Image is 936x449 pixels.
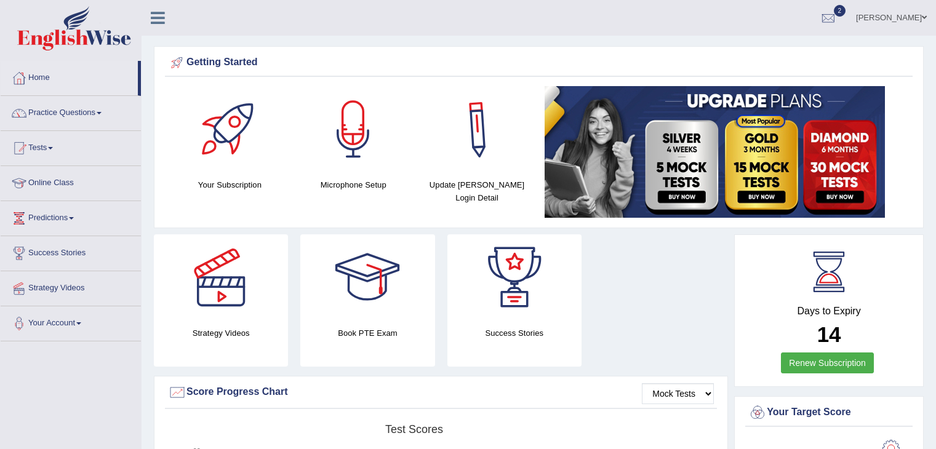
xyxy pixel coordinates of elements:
a: Renew Subscription [781,352,874,373]
a: Home [1,61,138,92]
span: 2 [834,5,846,17]
a: Online Class [1,166,141,197]
h4: Strategy Videos [154,327,288,340]
h4: Success Stories [447,327,582,340]
h4: Days to Expiry [748,306,910,317]
div: Your Target Score [748,403,910,422]
div: Score Progress Chart [168,383,714,402]
a: Strategy Videos [1,271,141,302]
h4: Your Subscription [174,178,286,191]
a: Your Account [1,306,141,337]
h4: Update [PERSON_NAME] Login Detail [422,178,533,204]
h4: Microphone Setup [298,178,409,191]
img: small5.jpg [545,86,885,218]
a: Practice Questions [1,96,141,127]
a: Tests [1,131,141,162]
b: 14 [817,322,841,346]
div: Getting Started [168,54,910,72]
h4: Book PTE Exam [300,327,434,340]
a: Success Stories [1,236,141,267]
a: Predictions [1,201,141,232]
tspan: Test scores [385,423,443,435]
